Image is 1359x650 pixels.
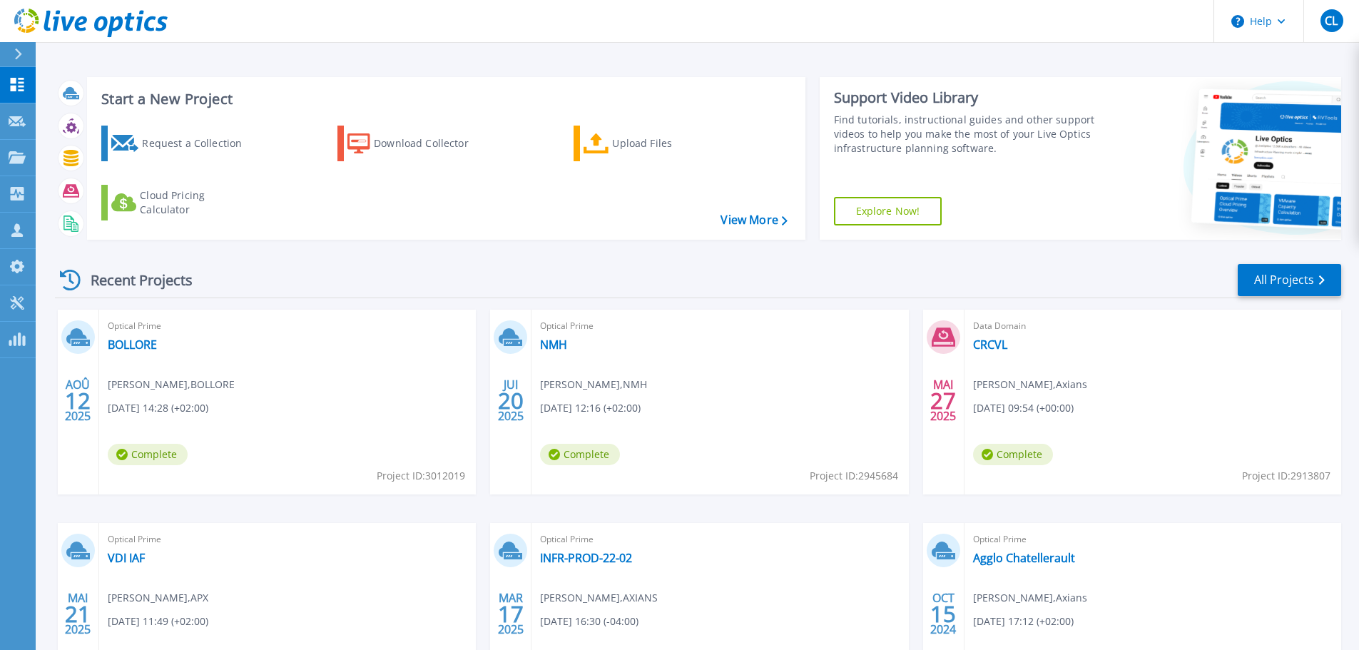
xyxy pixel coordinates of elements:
[55,263,212,298] div: Recent Projects
[1242,468,1330,484] span: Project ID: 2913807
[973,337,1007,352] a: CRCVL
[540,444,620,465] span: Complete
[973,377,1087,392] span: [PERSON_NAME] , Axians
[930,395,956,407] span: 27
[101,185,260,220] a: Cloud Pricing Calculator
[498,395,524,407] span: 20
[540,337,567,352] a: NMH
[930,608,956,620] span: 15
[973,532,1333,547] span: Optical Prime
[1238,264,1341,296] a: All Projects
[834,88,1100,107] div: Support Video Library
[108,590,208,606] span: [PERSON_NAME] , APX
[930,588,957,640] div: OCT 2024
[721,213,787,227] a: View More
[377,468,465,484] span: Project ID: 3012019
[65,395,91,407] span: 12
[101,126,260,161] a: Request a Collection
[973,400,1074,416] span: [DATE] 09:54 (+00:00)
[1325,15,1338,26] span: CL
[540,590,658,606] span: [PERSON_NAME] , AXIANS
[540,318,900,334] span: Optical Prime
[973,551,1075,565] a: Agglo Chatellerault
[612,129,726,158] div: Upload Files
[973,444,1053,465] span: Complete
[108,337,157,352] a: BOLLORE
[108,318,467,334] span: Optical Prime
[65,608,91,620] span: 21
[374,129,488,158] div: Download Collector
[64,588,91,640] div: MAI 2025
[834,197,942,225] a: Explore Now!
[64,375,91,427] div: AOÛ 2025
[108,400,208,416] span: [DATE] 14:28 (+02:00)
[973,318,1333,334] span: Data Domain
[497,375,524,427] div: JUI 2025
[574,126,733,161] a: Upload Files
[973,590,1087,606] span: [PERSON_NAME] , Axians
[540,532,900,547] span: Optical Prime
[540,614,638,629] span: [DATE] 16:30 (-04:00)
[540,377,647,392] span: [PERSON_NAME] , NMH
[140,188,254,217] div: Cloud Pricing Calculator
[810,468,898,484] span: Project ID: 2945684
[108,444,188,465] span: Complete
[337,126,497,161] a: Download Collector
[834,113,1100,156] div: Find tutorials, instructional guides and other support videos to help you make the most of your L...
[108,377,235,392] span: [PERSON_NAME] , BOLLORE
[497,588,524,640] div: MAR 2025
[101,91,787,107] h3: Start a New Project
[142,129,256,158] div: Request a Collection
[108,551,145,565] a: VDI IAF
[540,400,641,416] span: [DATE] 12:16 (+02:00)
[930,375,957,427] div: MAI 2025
[973,614,1074,629] span: [DATE] 17:12 (+02:00)
[108,532,467,547] span: Optical Prime
[498,608,524,620] span: 17
[540,551,632,565] a: INFR-PROD-22-02
[108,614,208,629] span: [DATE] 11:49 (+02:00)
